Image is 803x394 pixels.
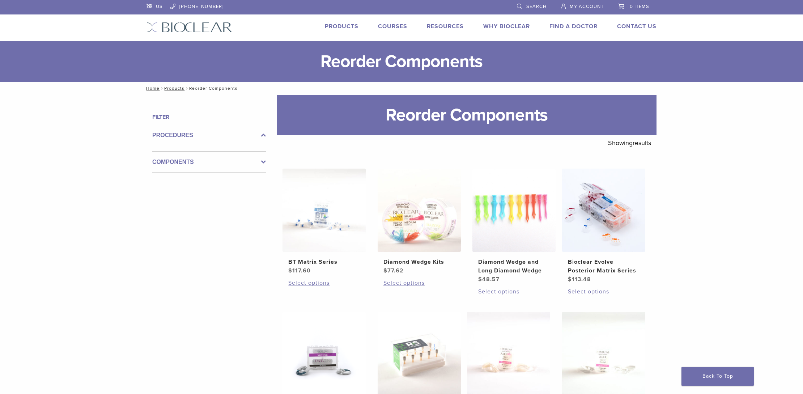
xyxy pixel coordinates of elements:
h1: Reorder Components [277,95,657,135]
a: Diamond Wedge KitsDiamond Wedge Kits $77.62 [377,169,462,275]
h4: Filter [152,113,266,122]
a: Select options for “Diamond Wedge and Long Diamond Wedge” [478,287,550,296]
span: $ [568,276,572,283]
h2: Diamond Wedge and Long Diamond Wedge [478,258,550,275]
img: BT Matrix Series [282,169,366,252]
a: Find A Doctor [549,23,598,30]
a: Select options for “Bioclear Evolve Posterior Matrix Series” [568,287,640,296]
a: Products [325,23,358,30]
span: My Account [570,4,604,9]
span: Search [526,4,547,9]
p: Showing results [608,135,651,151]
a: Products [164,86,184,91]
a: Why Bioclear [483,23,530,30]
span: / [160,86,164,90]
span: $ [383,267,387,274]
a: Home [144,86,160,91]
label: Components [152,158,266,166]
a: Select options for “Diamond Wedge Kits” [383,279,455,287]
img: Diamond Wedge and Long Diamond Wedge [472,169,556,252]
span: 0 items [630,4,649,9]
img: Bioclear [146,22,232,33]
bdi: 117.60 [288,267,311,274]
a: BT Matrix SeriesBT Matrix Series $117.60 [282,169,366,275]
a: Diamond Wedge and Long Diamond WedgeDiamond Wedge and Long Diamond Wedge $48.57 [472,169,556,284]
span: $ [288,267,292,274]
h2: Bioclear Evolve Posterior Matrix Series [568,258,640,275]
a: Select options for “BT Matrix Series” [288,279,360,287]
bdi: 77.62 [383,267,404,274]
bdi: 113.48 [568,276,591,283]
a: Bioclear Evolve Posterior Matrix SeriesBioclear Evolve Posterior Matrix Series $113.48 [562,169,646,284]
span: / [184,86,189,90]
img: Bioclear Evolve Posterior Matrix Series [562,169,645,252]
a: Resources [427,23,464,30]
a: Back To Top [681,367,754,386]
a: Courses [378,23,407,30]
span: $ [478,276,482,283]
nav: Reorder Components [141,82,662,95]
a: Contact Us [617,23,657,30]
h2: Diamond Wedge Kits [383,258,455,266]
label: Procedures [152,131,266,140]
img: Diamond Wedge Kits [378,169,461,252]
h2: BT Matrix Series [288,258,360,266]
bdi: 48.57 [478,276,500,283]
